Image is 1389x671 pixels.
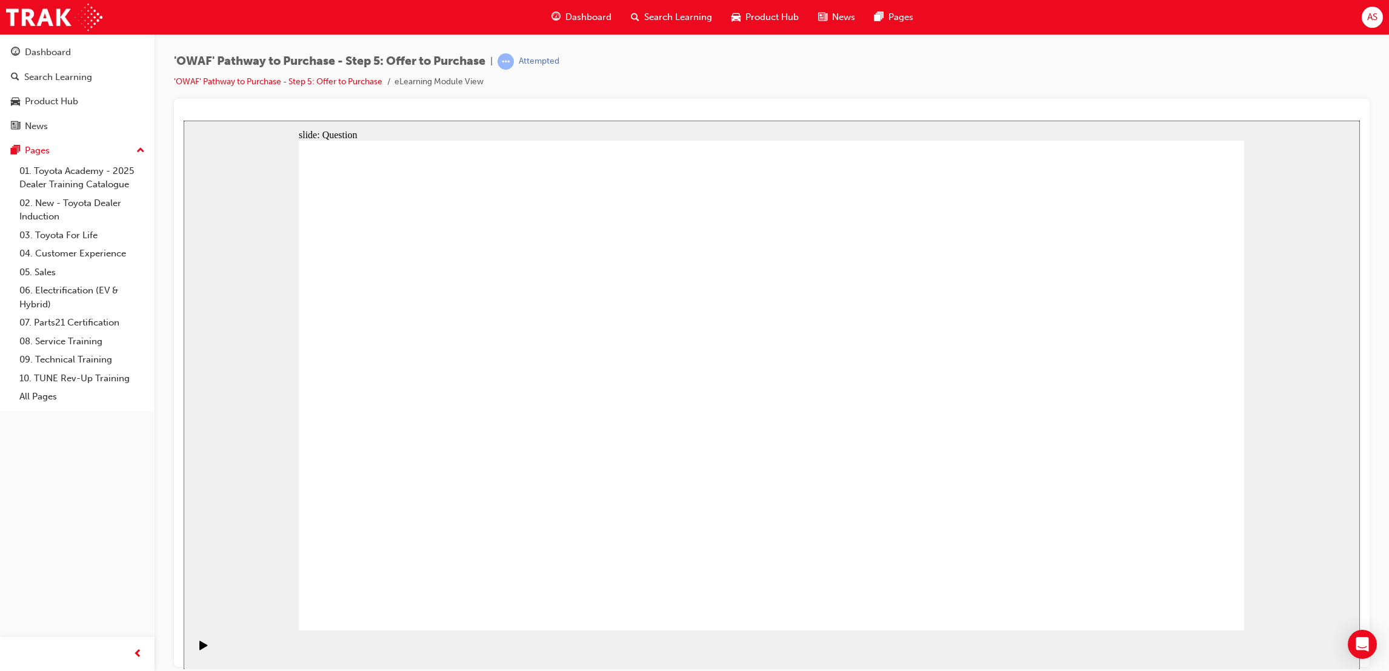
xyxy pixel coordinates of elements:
[11,145,20,156] span: pages-icon
[5,41,150,64] a: Dashboard
[808,5,865,30] a: news-iconNews
[1348,630,1377,659] div: Open Intercom Messenger
[5,39,150,139] button: DashboardSearch LearningProduct HubNews
[6,510,27,549] div: playback controls
[15,350,150,369] a: 09. Technical Training
[551,10,561,25] span: guage-icon
[888,10,913,24] span: Pages
[25,119,48,133] div: News
[24,70,92,84] div: Search Learning
[15,194,150,226] a: 02. New - Toyota Dealer Induction
[174,55,485,68] span: 'OWAF' Pathway to Purchase - Step 5: Offer to Purchase
[5,90,150,113] a: Product Hub
[15,387,150,406] a: All Pages
[15,369,150,388] a: 10. TUNE Rev-Up Training
[15,162,150,194] a: 01. Toyota Academy - 2025 Dealer Training Catalogue
[15,332,150,351] a: 08. Service Training
[5,139,150,162] button: Pages
[15,313,150,332] a: 07. Parts21 Certification
[1367,10,1377,24] span: AS
[25,95,78,108] div: Product Hub
[395,75,484,89] li: eLearning Module View
[644,10,712,24] span: Search Learning
[745,10,799,24] span: Product Hub
[15,226,150,245] a: 03. Toyota For Life
[15,244,150,263] a: 04. Customer Experience
[722,5,808,30] a: car-iconProduct Hub
[498,53,514,70] span: learningRecordVerb_ATTEMPT-icon
[174,76,382,87] a: 'OWAF' Pathway to Purchase - Step 5: Offer to Purchase
[519,56,559,67] div: Attempted
[631,10,639,25] span: search-icon
[874,10,884,25] span: pages-icon
[11,121,20,132] span: news-icon
[542,5,621,30] a: guage-iconDashboard
[5,66,150,88] a: Search Learning
[621,5,722,30] a: search-iconSearch Learning
[1362,7,1383,28] button: AS
[731,10,741,25] span: car-icon
[490,55,493,68] span: |
[15,263,150,282] a: 05. Sales
[5,115,150,138] a: News
[133,647,142,662] span: prev-icon
[25,45,71,59] div: Dashboard
[11,96,20,107] span: car-icon
[25,144,50,158] div: Pages
[11,47,20,58] span: guage-icon
[11,72,19,83] span: search-icon
[15,281,150,313] a: 06. Electrification (EV & Hybrid)
[6,4,102,31] img: Trak
[832,10,855,24] span: News
[136,143,145,159] span: up-icon
[818,10,827,25] span: news-icon
[565,10,611,24] span: Dashboard
[865,5,923,30] a: pages-iconPages
[6,519,27,540] button: Play (Ctrl+Alt+P)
